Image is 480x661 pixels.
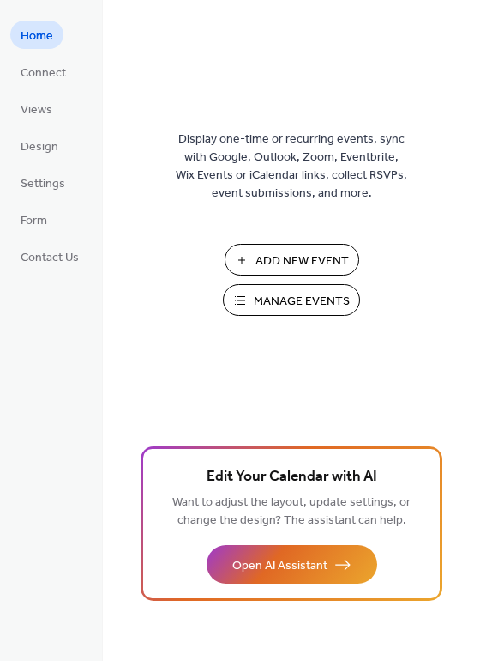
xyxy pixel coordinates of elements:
span: Form [21,212,47,230]
span: Connect [21,64,66,82]
span: Design [21,138,58,156]
a: Connect [10,58,76,86]
span: Contact Us [21,249,79,267]
span: Home [21,27,53,45]
a: Views [10,94,63,123]
a: Home [10,21,63,49]
span: Add New Event [255,252,349,270]
span: Settings [21,175,65,193]
span: Views [21,101,52,119]
span: Want to adjust the layout, update settings, or change the design? The assistant can help. [172,491,411,532]
a: Form [10,205,57,233]
a: Design [10,131,69,160]
span: Edit Your Calendar with AI [207,465,377,489]
span: Open AI Assistant [232,557,327,575]
span: Display one-time or recurring events, sync with Google, Outlook, Zoom, Eventbrite, Wix Events or ... [176,130,407,203]
button: Manage Events [223,284,360,316]
button: Add New Event [225,244,359,276]
a: Contact Us [10,242,89,270]
button: Open AI Assistant [207,545,377,584]
span: Manage Events [254,293,350,311]
a: Settings [10,168,75,197]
